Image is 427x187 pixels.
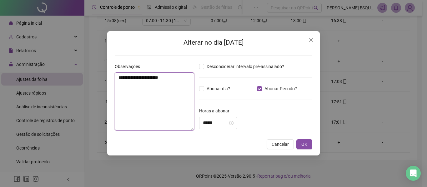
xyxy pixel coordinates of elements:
[199,107,234,114] label: Horas a abonar
[262,85,299,92] span: Abonar Período?
[115,63,144,70] label: Observações
[204,63,287,70] span: Desconsiderar intervalo pré-assinalado?
[301,141,307,148] span: OK
[296,139,312,149] button: OK
[204,85,233,92] span: Abonar dia?
[406,166,421,181] div: Open Intercom Messenger
[309,37,314,42] span: close
[115,37,312,48] h2: Alterar no dia [DATE]
[267,139,294,149] button: Cancelar
[272,141,289,148] span: Cancelar
[306,35,316,45] button: Close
